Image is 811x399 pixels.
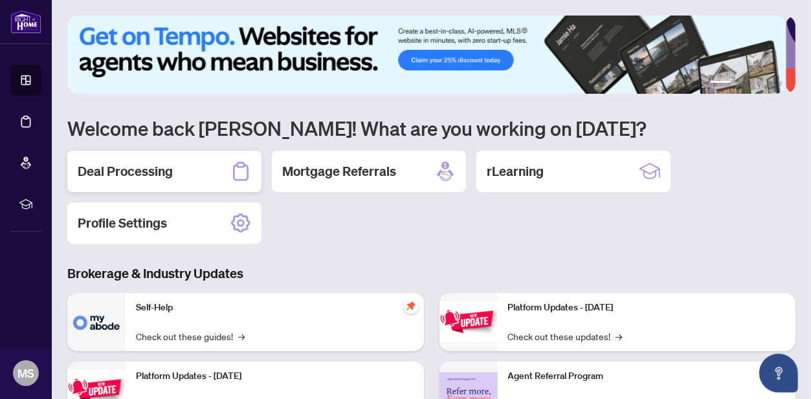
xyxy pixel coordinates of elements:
img: Self-Help [67,293,126,351]
button: 2 [736,81,741,86]
button: 5 [767,81,772,86]
button: 1 [710,81,731,86]
h2: Profile Settings [78,214,167,232]
span: → [616,329,623,343]
img: Platform Updates - June 23, 2025 [439,301,498,342]
p: Platform Updates - [DATE] [136,369,414,383]
p: Platform Updates - [DATE] [508,301,786,315]
h1: Welcome back [PERSON_NAME]! What are you working on [DATE]? [67,116,795,140]
button: 6 [777,81,783,86]
span: pushpin [403,298,419,314]
button: Open asap [759,354,798,393]
h3: Brokerage & Industry Updates [67,264,795,283]
h2: Mortgage Referrals [282,162,396,180]
img: Slide 0 [67,16,786,94]
span: MS [17,364,34,382]
span: → [238,329,245,343]
img: logo [10,10,41,34]
button: 4 [757,81,762,86]
a: Check out these updates!→ [508,329,623,343]
h2: Deal Processing [78,162,173,180]
p: Self-Help [136,301,414,315]
button: 3 [746,81,751,86]
p: Agent Referral Program [508,369,786,383]
a: Check out these guides!→ [136,329,245,343]
h2: rLearning [487,162,544,180]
